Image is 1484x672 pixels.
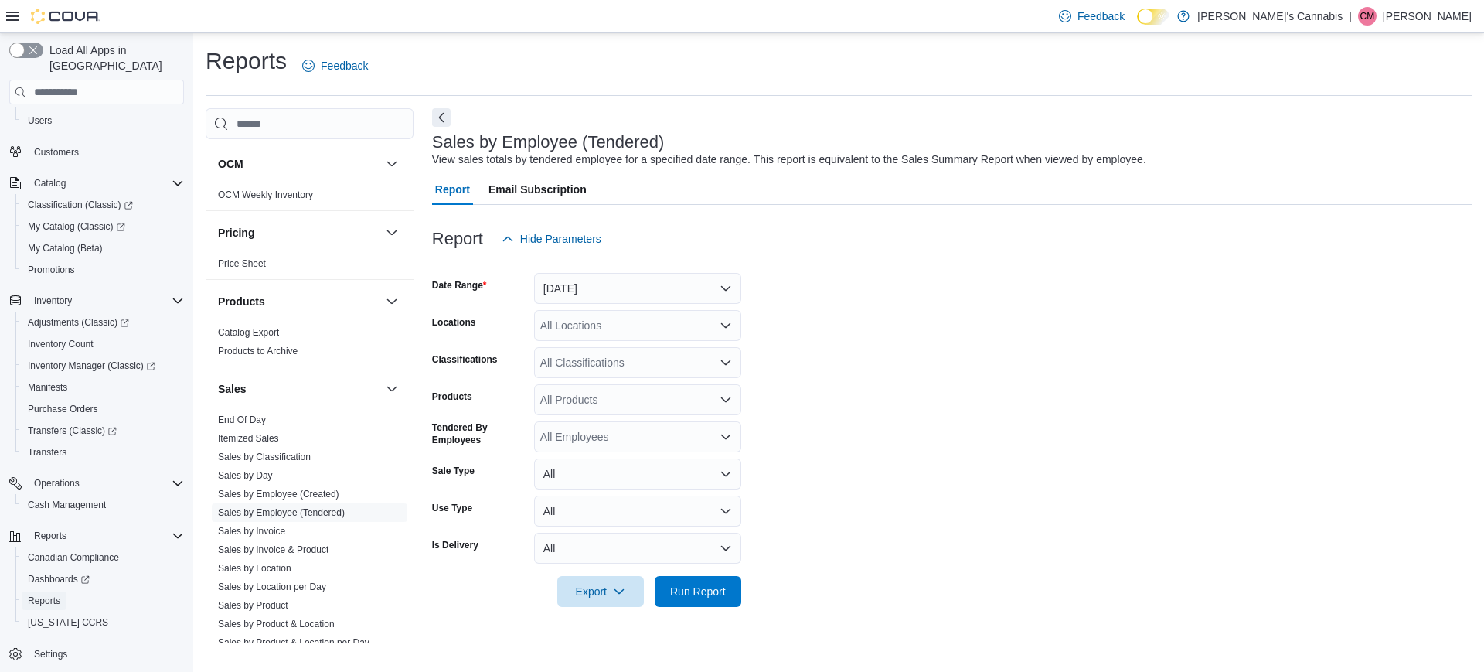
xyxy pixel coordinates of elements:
span: Transfers [22,443,184,462]
a: Adjustments (Classic) [15,312,190,333]
span: Operations [28,474,184,493]
a: Sales by Invoice [218,526,285,537]
button: Hide Parameters [495,223,608,254]
span: My Catalog (Classic) [22,217,184,236]
span: Dark Mode [1137,25,1138,26]
a: Dashboards [15,568,190,590]
a: [US_STATE] CCRS [22,613,114,632]
a: Promotions [22,261,81,279]
span: Promotions [28,264,75,276]
button: All [534,496,741,527]
button: Inventory Count [15,333,190,355]
span: Run Report [670,584,726,599]
span: Cash Management [28,499,106,511]
h3: Products [218,294,265,309]
div: OCM [206,186,414,210]
button: Promotions [15,259,190,281]
span: Reports [28,527,184,545]
label: Products [432,391,472,403]
a: Customers [28,143,85,162]
span: Inventory Count [22,335,184,353]
span: Settings [28,644,184,663]
span: Export [567,576,635,607]
span: OCM Weekly Inventory [218,189,313,201]
a: Sales by Employee (Tendered) [218,507,345,518]
span: CM [1360,7,1375,26]
span: My Catalog (Classic) [28,220,125,233]
button: Open list of options [720,319,732,332]
span: Products to Archive [218,345,298,357]
h3: OCM [218,156,243,172]
span: Sales by Product [218,599,288,612]
label: Tendered By Employees [432,421,528,446]
label: Use Type [432,502,472,514]
button: Catalog [28,174,72,193]
a: Classification (Classic) [15,194,190,216]
a: My Catalog (Classic) [15,216,190,237]
span: Adjustments (Classic) [22,313,184,332]
a: End Of Day [218,414,266,425]
a: Transfers (Classic) [22,421,123,440]
span: End Of Day [218,414,266,426]
button: [DATE] [534,273,741,304]
span: Users [22,111,184,130]
span: [US_STATE] CCRS [28,616,108,629]
span: Cash Management [22,496,184,514]
span: Customers [34,146,79,159]
button: All [534,459,741,490]
button: Manifests [15,377,190,398]
span: Canadian Compliance [28,551,119,564]
span: Promotions [22,261,184,279]
h1: Reports [206,46,287,77]
p: | [1349,7,1352,26]
h3: Sales by Employee (Tendered) [432,133,665,152]
button: Reports [3,525,190,547]
button: Export [557,576,644,607]
a: Manifests [22,378,73,397]
button: Products [218,294,380,309]
button: Pricing [383,223,401,242]
button: OCM [218,156,380,172]
h3: Pricing [218,225,254,240]
label: Locations [432,316,476,329]
a: Sales by Day [218,470,273,481]
span: Classification (Classic) [28,199,133,211]
a: Settings [28,645,73,663]
a: Transfers [22,443,73,462]
a: Inventory Manager (Classic) [15,355,190,377]
span: Reports [34,530,66,542]
a: Products to Archive [218,346,298,356]
button: Sales [218,381,380,397]
label: Sale Type [432,465,475,477]
a: OCM Weekly Inventory [218,189,313,200]
span: Sales by Employee (Created) [218,488,339,500]
a: Price Sheet [218,258,266,269]
a: Reports [22,592,66,610]
span: My Catalog (Beta) [28,242,103,254]
span: Transfers (Classic) [22,421,184,440]
span: Adjustments (Classic) [28,316,129,329]
button: Canadian Compliance [15,547,190,568]
div: Products [206,323,414,367]
button: Inventory [3,290,190,312]
button: Customers [3,141,190,163]
a: Sales by Employee (Created) [218,489,339,500]
a: Sales by Product [218,600,288,611]
span: Reports [22,592,184,610]
a: Catalog Export [218,327,279,338]
img: Cova [31,9,100,24]
p: [PERSON_NAME] [1383,7,1472,26]
span: Purchase Orders [28,403,98,415]
label: Is Delivery [432,539,478,551]
a: My Catalog (Beta) [22,239,109,258]
button: All [534,533,741,564]
span: Catalog Export [218,326,279,339]
div: View sales totals by tendered employee for a specified date range. This report is equivalent to t... [432,152,1146,168]
button: Purchase Orders [15,398,190,420]
span: Canadian Compliance [22,548,184,567]
a: Feedback [1053,1,1131,32]
span: Email Subscription [488,174,587,205]
span: Sales by Classification [218,451,311,463]
span: Dashboards [22,570,184,588]
span: Report [435,174,470,205]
